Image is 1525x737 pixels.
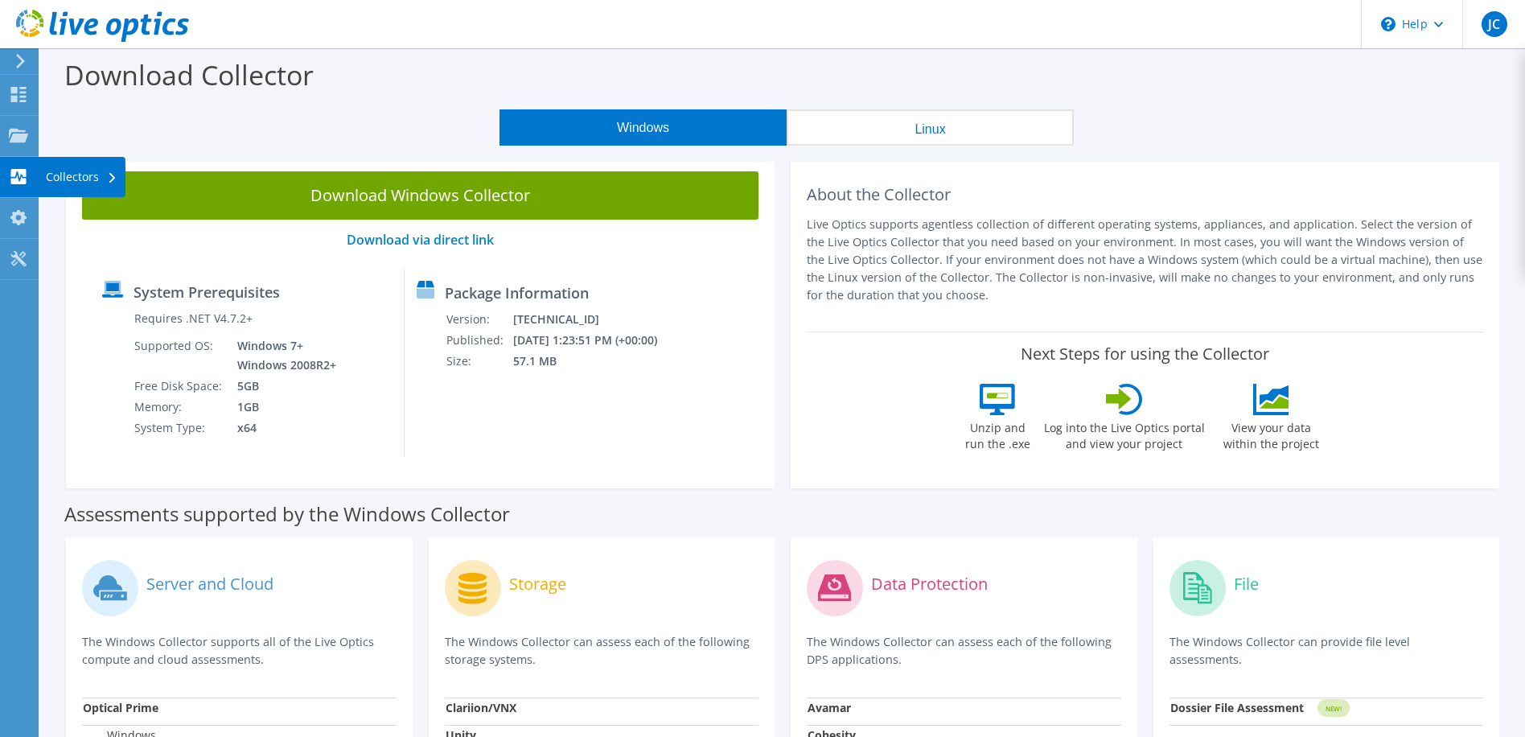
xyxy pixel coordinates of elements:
[134,336,225,376] td: Supported OS:
[1170,700,1304,715] strong: Dossier File Assessment
[446,330,512,351] td: Published:
[499,109,787,146] button: Windows
[225,376,339,397] td: 5GB
[1214,415,1330,452] label: View your data within the project
[446,351,512,372] td: Size:
[1234,576,1259,592] label: File
[807,216,1483,304] p: Live Optics supports agentless collection of different operating systems, appliances, and applica...
[134,418,225,438] td: System Type:
[1169,633,1484,669] p: The Windows Collector can provide file level assessments.
[961,415,1035,452] label: Unzip and run the .exe
[225,418,339,438] td: x64
[808,700,851,715] strong: Avamar
[1381,17,1396,31] svg: \n
[225,336,339,376] td: Windows 7+ Windows 2008R2+
[347,231,494,249] a: Download via direct link
[445,633,759,669] p: The Windows Collector can assess each of the following storage systems.
[1043,415,1206,452] label: Log into the Live Optics portal and view your project
[38,157,125,197] div: Collectors
[146,576,273,592] label: Server and Cloud
[807,185,1483,204] h2: About the Collector
[82,171,758,220] a: Download Windows Collector
[64,56,314,93] label: Download Collector
[134,397,225,418] td: Memory:
[1325,704,1341,713] tspan: NEW!
[225,397,339,418] td: 1GB
[446,309,512,330] td: Version:
[134,311,253,327] label: Requires .NET V4.7.2+
[1482,11,1507,37] span: JC
[787,109,1074,146] button: Linux
[83,700,158,715] strong: Optical Prime
[64,506,510,522] label: Assessments supported by the Windows Collector
[512,330,679,351] td: [DATE] 1:23:51 PM (+00:00)
[807,633,1121,669] p: The Windows Collector can assess each of the following DPS applications.
[509,576,566,592] label: Storage
[445,285,589,301] label: Package Information
[82,633,397,669] p: The Windows Collector supports all of the Live Optics compute and cloud assessments.
[871,576,988,592] label: Data Protection
[134,376,225,397] td: Free Disk Space:
[512,309,679,330] td: [TECHNICAL_ID]
[446,700,516,715] strong: Clariion/VNX
[134,284,280,300] label: System Prerequisites
[512,351,679,372] td: 57.1 MB
[1021,344,1269,364] label: Next Steps for using the Collector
